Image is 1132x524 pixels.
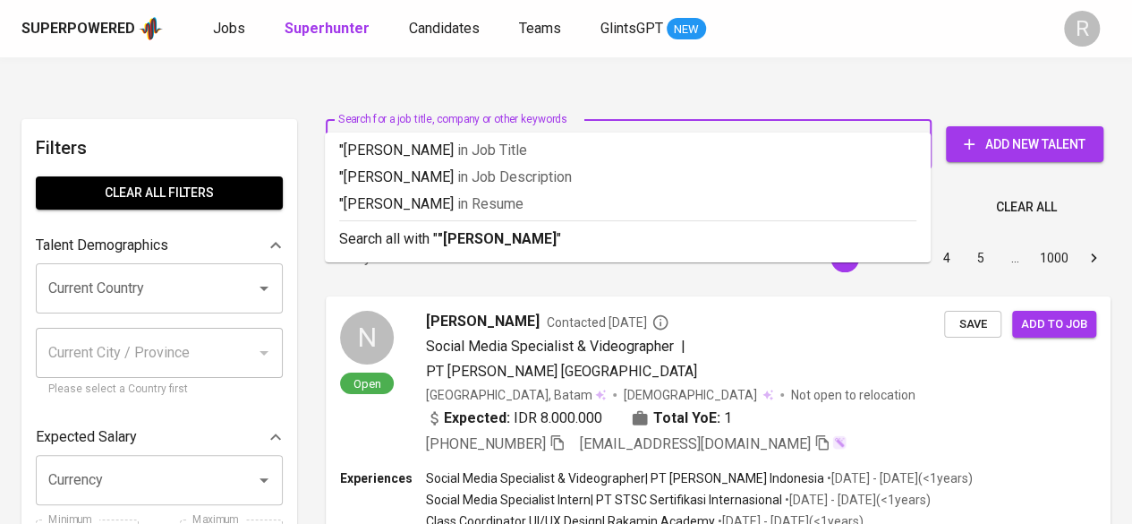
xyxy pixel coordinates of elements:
[1034,244,1074,272] button: Go to page 1000
[953,314,992,335] span: Save
[1079,244,1108,272] button: Go to next page
[36,235,168,256] p: Talent Demographics
[580,435,811,452] span: [EMAIL_ADDRESS][DOMAIN_NAME]
[932,244,961,272] button: Go to page 4
[426,469,824,487] p: Social Media Specialist & Videographer | PT [PERSON_NAME] Indonesia
[651,314,669,331] svg: By Batam recruiter
[409,20,480,37] span: Candidates
[340,311,394,365] div: N
[782,491,931,509] p: • [DATE] - [DATE] ( <1 years )
[339,193,916,215] p: "[PERSON_NAME]
[1064,11,1100,47] div: R
[457,195,523,212] span: in Resume
[996,196,1057,219] span: Clear All
[519,20,561,37] span: Teams
[50,182,268,204] span: Clear All filters
[339,140,916,161] p: "[PERSON_NAME]
[457,168,572,185] span: in Job Description
[426,311,540,332] span: [PERSON_NAME]
[444,408,510,429] b: Expected:
[36,426,137,448] p: Expected Salary
[409,18,483,40] a: Candidates
[426,338,674,355] span: Social Media Specialist & Videographer
[426,386,606,404] div: [GEOGRAPHIC_DATA], Batam
[989,191,1064,224] button: Clear All
[624,386,760,404] span: [DEMOGRAPHIC_DATA]
[600,18,706,40] a: GlintsGPT NEW
[791,386,915,404] p: Not open to relocation
[285,18,373,40] a: Superhunter
[339,228,916,250] p: Search all with " "
[547,314,669,331] span: Contacted [DATE]
[139,15,163,42] img: app logo
[944,311,1001,339] button: Save
[21,15,163,42] a: Superpoweredapp logo
[426,491,782,509] p: Social Media Specialist Intern | PT STSC Sertifikasi Internasional
[21,19,135,39] div: Superpowered
[667,21,706,39] span: NEW
[426,408,602,429] div: IDR 8.000.000
[48,381,270,399] p: Please select a Country first
[251,468,277,493] button: Open
[653,408,720,429] b: Total YoE:
[946,126,1103,162] button: Add New Talent
[36,133,283,162] h6: Filters
[681,336,685,357] span: |
[794,244,1111,272] nav: pagination navigation
[285,20,370,37] b: Superhunter
[960,133,1089,156] span: Add New Talent
[426,435,546,452] span: [PHONE_NUMBER]
[36,419,283,455] div: Expected Salary
[213,20,245,37] span: Jobs
[339,167,916,188] p: "[PERSON_NAME]
[457,142,527,159] span: in Job Title
[824,469,973,487] p: • [DATE] - [DATE] ( <1 years )
[832,435,847,450] img: magic_wand.svg
[426,363,697,380] span: PT [PERSON_NAME] [GEOGRAPHIC_DATA]
[1021,314,1087,335] span: Add to job
[966,244,995,272] button: Go to page 5
[36,176,283,210] button: Clear All filters
[36,228,283,263] div: Talent Demographics
[213,18,249,40] a: Jobs
[438,230,557,247] b: "[PERSON_NAME]
[519,18,565,40] a: Teams
[1000,249,1029,267] div: …
[346,376,388,391] span: Open
[1012,311,1096,339] button: Add to job
[724,408,732,429] span: 1
[251,276,277,301] button: Open
[600,20,663,37] span: GlintsGPT
[340,469,426,487] p: Experiences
